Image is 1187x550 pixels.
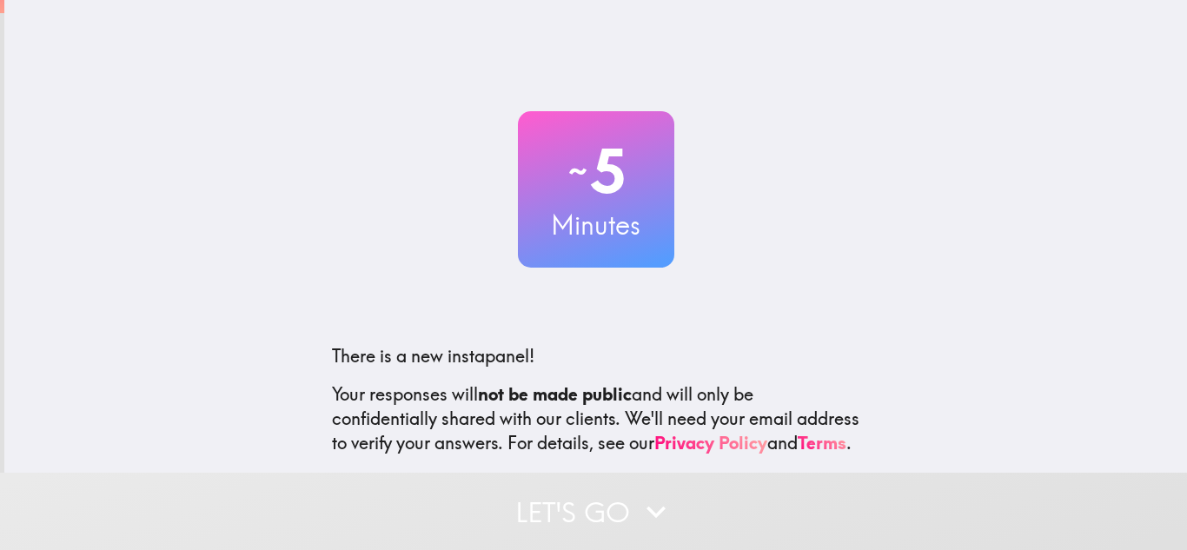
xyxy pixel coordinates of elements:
[332,469,860,518] p: This invite is exclusively for you, please do not share it. Complete it soon because spots are li...
[518,136,674,207] h2: 5
[518,207,674,243] h3: Minutes
[478,383,632,405] b: not be made public
[566,145,590,197] span: ~
[332,382,860,455] p: Your responses will and will only be confidentially shared with our clients. We'll need your emai...
[798,432,846,454] a: Terms
[654,432,767,454] a: Privacy Policy
[332,345,534,367] span: There is a new instapanel!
